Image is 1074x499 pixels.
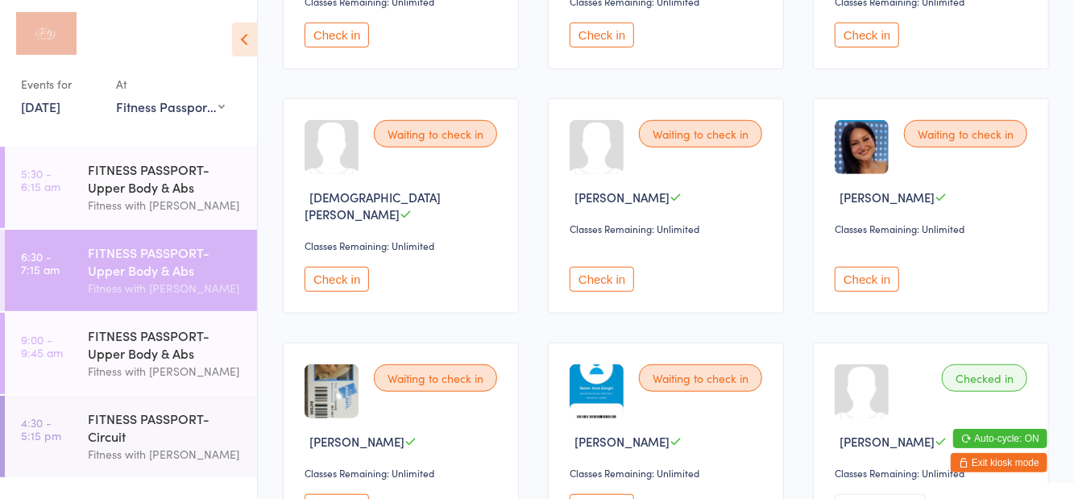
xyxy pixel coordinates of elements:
[88,410,243,445] div: FITNESS PASSPORT- Circuit
[835,120,889,174] img: image1732497625.png
[88,326,243,362] div: FITNESS PASSPORT- Upper Body & Abs
[88,196,243,214] div: Fitness with [PERSON_NAME]
[835,267,899,292] button: Check in
[840,433,935,450] span: [PERSON_NAME]
[835,222,1032,235] div: Classes Remaining: Unlimited
[639,364,762,392] div: Waiting to check in
[570,267,634,292] button: Check in
[305,466,502,480] div: Classes Remaining: Unlimited
[374,364,497,392] div: Waiting to check in
[5,396,257,477] a: 4:30 -5:15 pmFITNESS PASSPORT- CircuitFitness with [PERSON_NAME]
[574,189,670,206] span: [PERSON_NAME]
[574,433,670,450] span: [PERSON_NAME]
[5,147,257,228] a: 5:30 -6:15 amFITNESS PASSPORT- Upper Body & AbsFitness with [PERSON_NAME]
[88,362,243,380] div: Fitness with [PERSON_NAME]
[904,120,1027,148] div: Waiting to check in
[309,433,404,450] span: [PERSON_NAME]
[305,23,369,48] button: Check in
[953,429,1047,448] button: Auto-cycle: ON
[835,466,1032,480] div: Classes Remaining: Unlimited
[840,189,935,206] span: [PERSON_NAME]
[21,167,60,193] time: 5:30 - 6:15 am
[951,453,1047,472] button: Exit kiosk mode
[5,230,257,311] a: 6:30 -7:15 amFITNESS PASSPORT- Upper Body & AbsFitness with [PERSON_NAME]
[21,71,100,98] div: Events for
[21,333,63,359] time: 9:00 - 9:45 am
[88,279,243,297] div: Fitness with [PERSON_NAME]
[305,364,359,418] img: image1682974501.png
[305,239,502,252] div: Classes Remaining: Unlimited
[21,250,60,276] time: 6:30 - 7:15 am
[835,23,899,48] button: Check in
[21,98,60,115] a: [DATE]
[21,416,61,442] time: 4:30 - 5:15 pm
[305,267,369,292] button: Check in
[305,189,441,222] span: [DEMOGRAPHIC_DATA][PERSON_NAME]
[116,71,225,98] div: At
[16,12,77,55] img: Fitness with Zoe
[639,120,762,148] div: Waiting to check in
[942,364,1027,392] div: Checked in
[570,222,767,235] div: Classes Remaining: Unlimited
[88,445,243,464] div: Fitness with [PERSON_NAME]
[5,313,257,394] a: 9:00 -9:45 amFITNESS PASSPORT- Upper Body & AbsFitness with [PERSON_NAME]
[570,23,634,48] button: Check in
[88,160,243,196] div: FITNESS PASSPORT- Upper Body & Abs
[374,120,497,148] div: Waiting to check in
[570,364,624,418] img: image1754023488.png
[116,98,225,115] div: Fitness Passport- Women's Fitness Studio
[88,243,243,279] div: FITNESS PASSPORT- Upper Body & Abs
[570,466,767,480] div: Classes Remaining: Unlimited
